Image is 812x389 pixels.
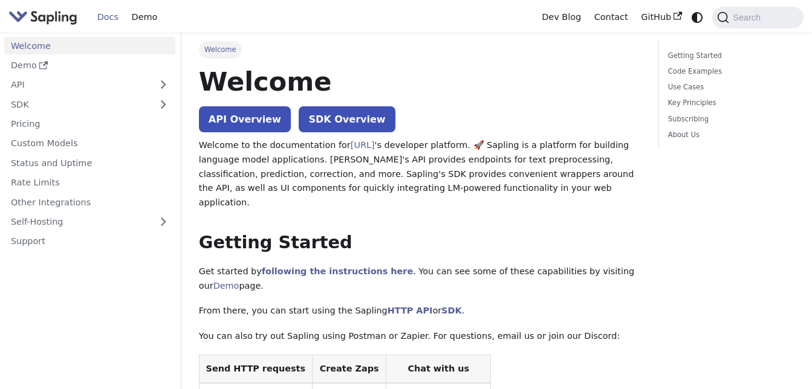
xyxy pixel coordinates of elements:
[668,82,790,93] a: Use Cases
[262,266,413,276] a: following the instructions here
[91,8,125,27] a: Docs
[668,129,790,141] a: About Us
[4,95,151,113] a: SDK
[199,65,641,98] h1: Welcome
[199,106,291,132] a: API Overview
[199,41,242,58] span: Welcome
[4,135,175,152] a: Custom Models
[4,115,175,133] a: Pricing
[151,76,175,94] button: Expand sidebar category 'API'
[729,13,768,22] span: Search
[213,281,239,291] a: Demo
[199,138,641,210] p: Welcome to the documentation for 's developer platform. 🚀 Sapling is a platform for building lang...
[388,306,433,315] a: HTTP API
[8,8,82,26] a: Sapling.aiSapling.ai
[689,8,706,26] button: Switch between dark and light mode (currently system mode)
[668,97,790,109] a: Key Principles
[588,8,635,27] a: Contact
[712,7,803,28] button: Search (Command+K)
[199,355,312,383] th: Send HTTP requests
[199,232,641,254] h2: Getting Started
[668,50,790,62] a: Getting Started
[4,193,175,211] a: Other Integrations
[4,213,175,231] a: Self-Hosting
[8,8,77,26] img: Sapling.ai
[4,57,175,74] a: Demo
[199,304,641,318] p: From there, you can start using the Sapling or .
[125,8,164,27] a: Demo
[4,76,151,94] a: API
[151,95,175,113] button: Expand sidebar category 'SDK'
[4,174,175,191] a: Rate Limits
[199,329,641,344] p: You can also try out Sapling using Postman or Zapier. For questions, email us or join our Discord:
[4,233,175,250] a: Support
[441,306,461,315] a: SDK
[668,114,790,125] a: Subscribing
[4,154,175,172] a: Status and Uptime
[535,8,587,27] a: Dev Blog
[4,37,175,54] a: Welcome
[634,8,688,27] a: GitHub
[312,355,386,383] th: Create Zaps
[199,265,641,294] p: Get started by . You can see some of these capabilities by visiting our page.
[199,41,641,58] nav: Breadcrumbs
[386,355,491,383] th: Chat with us
[299,106,395,132] a: SDK Overview
[668,66,790,77] a: Code Examples
[351,140,375,150] a: [URL]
